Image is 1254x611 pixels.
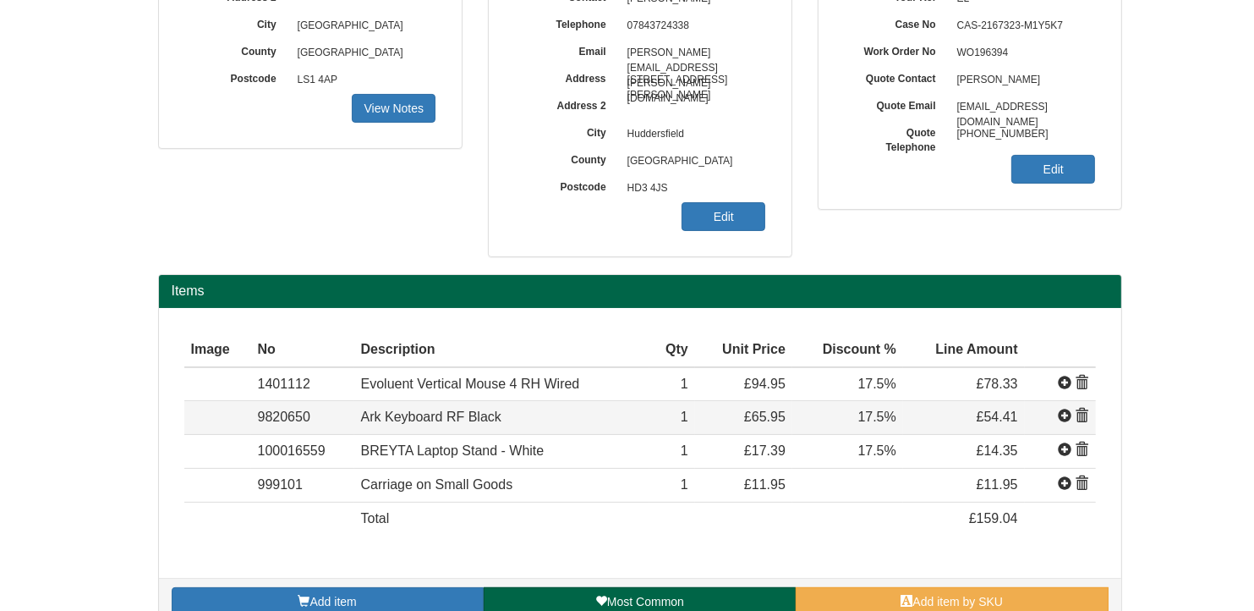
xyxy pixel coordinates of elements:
[844,13,949,32] label: Case No
[977,443,1018,458] span: £14.35
[361,477,513,492] span: Carriage on Small Goods
[858,410,896,424] span: 17.5%
[858,377,896,391] span: 17.5%
[949,94,1096,121] span: [EMAIL_ADDRESS][DOMAIN_NAME]
[361,377,580,391] span: Evoluent Vertical Mouse 4 RH Wired
[607,595,684,608] span: Most Common
[744,477,786,492] span: £11.95
[514,175,619,195] label: Postcode
[289,40,436,67] span: [GEOGRAPHIC_DATA]
[514,13,619,32] label: Telephone
[949,67,1096,94] span: [PERSON_NAME]
[184,40,289,59] label: County
[310,595,357,608] span: Add item
[903,333,1025,367] th: Line Amount
[977,410,1018,424] span: £54.41
[354,333,649,367] th: Description
[514,148,619,168] label: County
[361,410,501,424] span: Ark Keyboard RF Black
[844,121,949,155] label: Quote Telephone
[514,121,619,140] label: City
[913,595,1004,608] span: Add item by SKU
[977,477,1018,492] span: £11.95
[744,443,786,458] span: £17.39
[619,148,766,175] span: [GEOGRAPHIC_DATA]
[844,67,949,86] label: Quote Contact
[289,13,436,40] span: [GEOGRAPHIC_DATA]
[695,333,792,367] th: Unit Price
[858,443,896,458] span: 17.5%
[949,121,1096,148] span: [PHONE_NUMBER]
[184,333,251,367] th: Image
[184,13,289,32] label: City
[969,511,1018,526] span: £159.04
[619,175,766,202] span: HD3 4JS
[251,333,354,367] th: No
[681,477,688,492] span: 1
[844,94,949,113] label: Quote Email
[352,94,435,123] a: View Notes
[514,40,619,59] label: Email
[1011,155,1095,184] a: Edit
[681,443,688,458] span: 1
[251,435,354,469] td: 100016559
[514,67,619,86] label: Address
[681,410,688,424] span: 1
[251,401,354,435] td: 9820650
[844,40,949,59] label: Work Order No
[792,333,903,367] th: Discount %
[251,469,354,503] td: 999101
[289,67,436,94] span: LS1 4AP
[957,47,1009,58] span: WO196394
[184,67,289,86] label: Postcode
[977,377,1018,391] span: £78.33
[682,202,765,231] a: Edit
[172,283,1109,299] h2: Items
[949,13,1096,40] span: CAS-2167323-M1Y5K7
[251,367,354,401] td: 1401112
[744,410,786,424] span: £65.95
[361,443,545,458] span: BREYTA Laptop Stand - White
[744,377,786,391] span: £94.95
[619,40,766,67] span: [PERSON_NAME][EMAIL_ADDRESS][PERSON_NAME][DOMAIN_NAME]
[514,94,619,113] label: Address 2
[354,503,649,536] td: Total
[649,333,695,367] th: Qty
[681,377,688,391] span: 1
[619,121,766,148] span: Huddersfield
[619,13,766,40] span: 07843724338
[619,67,766,94] span: [STREET_ADDRESS][PERSON_NAME]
